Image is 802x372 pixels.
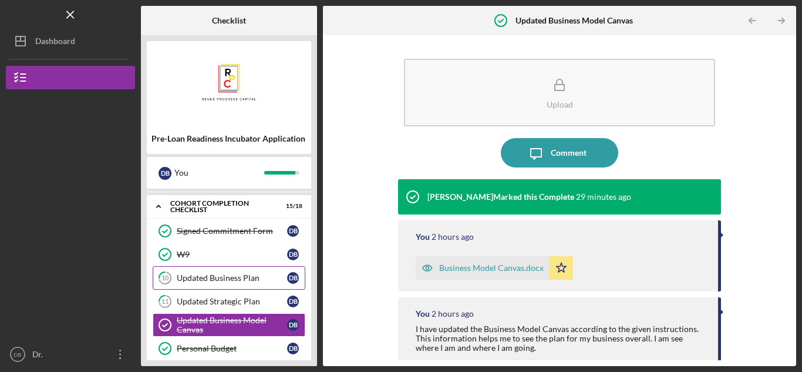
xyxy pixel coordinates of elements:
[153,219,305,243] a: Signed Commitment FormDB
[287,249,299,260] div: D B
[161,298,169,306] tspan: 11
[153,243,305,266] a: W9DB
[432,309,474,319] time: 2025-10-01 14:27
[432,232,474,242] time: 2025-10-01 14:28
[404,59,715,126] button: Upload
[6,29,135,53] button: Dashboard
[153,313,305,337] a: Updated Business Model CanvasDB
[153,337,305,360] a: Personal BudgetDB
[287,319,299,331] div: D B
[6,343,135,366] button: DBDr. [PERSON_NAME]
[287,343,299,354] div: D B
[287,225,299,237] div: D B
[551,138,587,167] div: Comment
[501,138,618,167] button: Comment
[547,100,573,109] div: Upload
[151,134,306,143] div: Pre-Loan Readiness Incubator Application
[177,250,287,259] div: W9
[177,344,287,353] div: Personal Budget
[161,274,169,282] tspan: 10
[416,309,430,319] div: You
[416,232,430,242] div: You
[177,316,287,334] div: Updated Business Model Canvas
[416,324,706,353] div: I have updated the Business Model Canvas according to the given instructions. This information he...
[177,273,287,283] div: Updated Business Plan
[170,200,273,213] div: Cohort Completion Checklist
[427,192,574,202] div: [PERSON_NAME] Marked this Complete
[287,296,299,307] div: D B
[147,47,311,118] img: Product logo
[153,290,305,313] a: 11Updated Strategic PlanDB
[416,256,573,280] button: Business Model Canvas.docx
[174,163,264,183] div: You
[287,272,299,284] div: D B
[515,16,633,25] b: Updated Business Model Canvas
[177,297,287,306] div: Updated Strategic Plan
[14,351,21,358] text: DB
[153,266,305,290] a: 10Updated Business PlanDB
[212,16,246,25] b: Checklist
[576,192,631,202] time: 2025-10-01 16:03
[281,203,302,210] div: 15 / 18
[35,29,75,56] div: Dashboard
[439,263,544,273] div: Business Model Canvas.docx
[177,226,287,236] div: Signed Commitment Form
[159,167,171,180] div: D B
